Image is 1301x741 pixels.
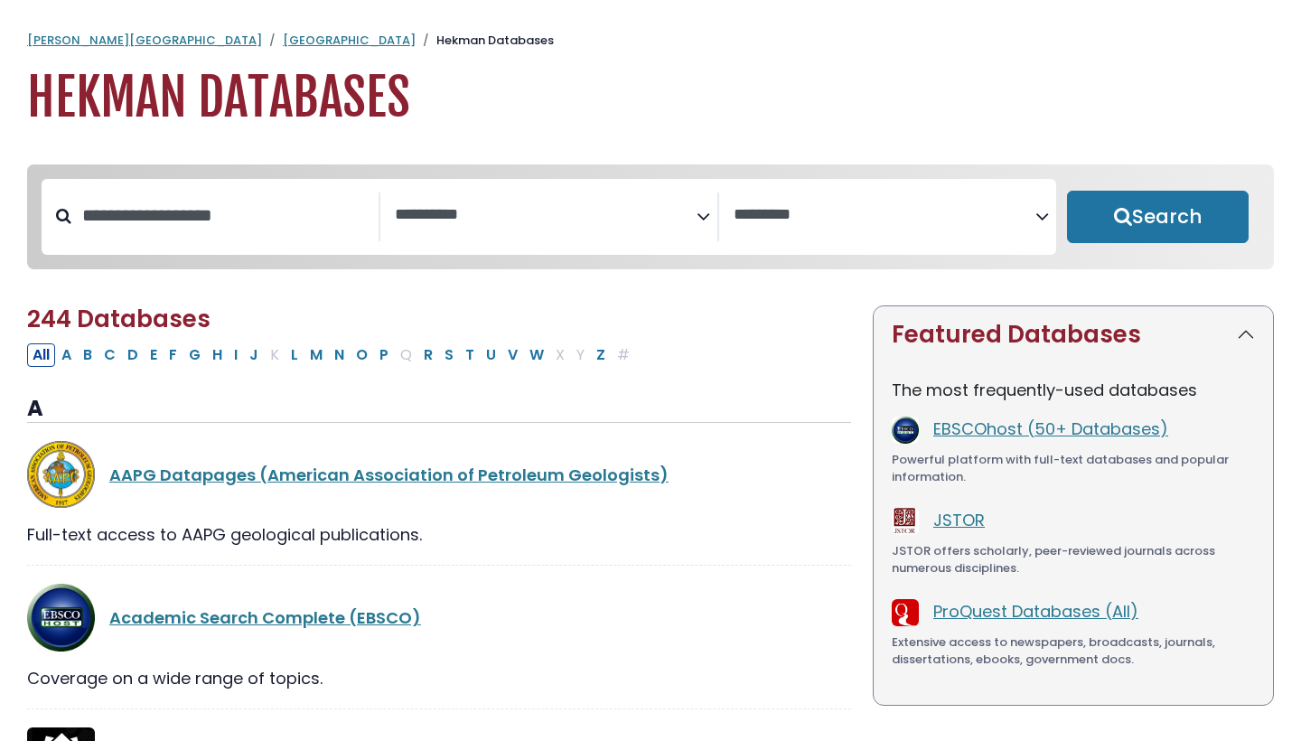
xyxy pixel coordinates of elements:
button: Filter Results C [98,343,121,367]
div: Extensive access to newspapers, broadcasts, journals, dissertations, ebooks, government docs. [892,633,1255,669]
h3: A [27,396,851,423]
a: [GEOGRAPHIC_DATA] [283,32,416,49]
button: Filter Results H [207,343,228,367]
div: Alpha-list to filter by first letter of database name [27,342,637,365]
button: Filter Results M [304,343,328,367]
button: Filter Results N [329,343,350,367]
button: All [27,343,55,367]
li: Hekman Databases [416,32,554,50]
button: Filter Results L [285,343,304,367]
button: Featured Databases [874,306,1273,363]
span: 244 Databases [27,303,211,335]
div: Powerful platform with full-text databases and popular information. [892,451,1255,486]
a: ProQuest Databases (All) [933,600,1138,623]
button: Filter Results B [78,343,98,367]
a: Academic Search Complete (EBSCO) [109,606,421,629]
nav: breadcrumb [27,32,1274,50]
a: JSTOR [933,509,985,531]
div: Full-text access to AAPG geological publications. [27,522,851,547]
div: JSTOR offers scholarly, peer-reviewed journals across numerous disciplines. [892,542,1255,577]
button: Filter Results U [481,343,501,367]
button: Filter Results E [145,343,163,367]
div: Coverage on a wide range of topics. [27,666,851,690]
button: Filter Results P [374,343,394,367]
button: Filter Results G [183,343,206,367]
a: EBSCOhost (50+ Databases) [933,417,1168,440]
p: The most frequently-used databases [892,378,1255,402]
button: Filter Results T [460,343,480,367]
button: Filter Results R [418,343,438,367]
button: Filter Results W [524,343,549,367]
button: Filter Results I [229,343,243,367]
button: Filter Results F [164,343,183,367]
a: AAPG Datapages (American Association of Petroleum Geologists) [109,464,669,486]
h1: Hekman Databases [27,68,1274,128]
button: Submit for Search Results [1067,191,1249,243]
textarea: Search [395,206,697,225]
button: Filter Results Z [591,343,611,367]
button: Filter Results O [351,343,373,367]
a: [PERSON_NAME][GEOGRAPHIC_DATA] [27,32,262,49]
input: Search database by title or keyword [71,201,379,230]
nav: Search filters [27,164,1274,269]
button: Filter Results A [56,343,77,367]
button: Filter Results D [122,343,144,367]
button: Filter Results J [244,343,264,367]
button: Filter Results S [439,343,459,367]
textarea: Search [734,206,1035,225]
button: Filter Results V [502,343,523,367]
